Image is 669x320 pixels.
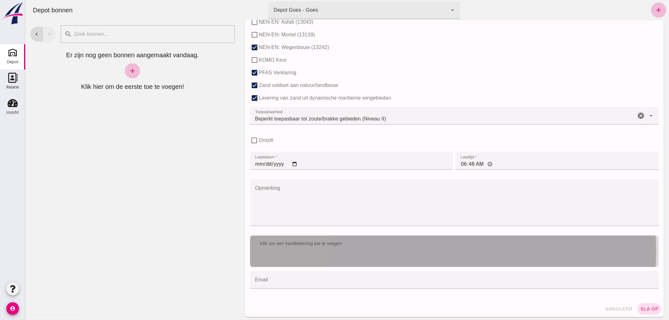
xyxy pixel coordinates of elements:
label: PFAS Verklaring [234,66,271,79]
span: sla op [615,306,634,311]
label: Levering van zand uit dynamische maritieme wingebieden [234,92,366,104]
i: Wis Toepasbaarheid [612,112,620,120]
i: chevron_left [9,31,14,37]
label: Zand voldoet aan natuur/landbouw [234,79,313,92]
i: search [39,30,47,38]
div: Er zijn nog geen bonnen aangemaakt vandaag. Klik hier om de eerste toe te voegen! [5,51,210,91]
div: Inzicht [6,110,19,114]
div: Klik om een handtekening toe te voegen [230,241,629,247]
label: NEN-EN: Mortel (13139) [234,28,290,41]
i: arrow_drop_down [622,112,630,120]
label: NEN-EN: Asfalt (13043) [234,16,288,28]
label: NEN-EN: Wegenbouw (13242) [234,41,304,54]
button: sla op [612,303,636,315]
label: KOMO Keur [234,54,261,66]
div: Depot Goes - Goes [249,6,293,14]
button: annuleer [577,303,610,315]
input: Zoek bonnen... [47,25,206,43]
span: annuleer [580,306,608,311]
i: add [103,67,111,75]
div: Relatie [6,85,19,89]
div: Depot [7,60,19,64]
i: arrow_drop_down [424,6,431,14]
i: account_circle [6,302,19,315]
label: Ontzilt [234,134,248,147]
img: logo-small.a267ee39.svg [1,2,24,25]
span: Beperkt toepasbaar tot zoute/brakke gebieden (Niveau II) [230,115,361,123]
div: Depot bonnen [3,6,52,15]
i: add [630,6,637,14]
